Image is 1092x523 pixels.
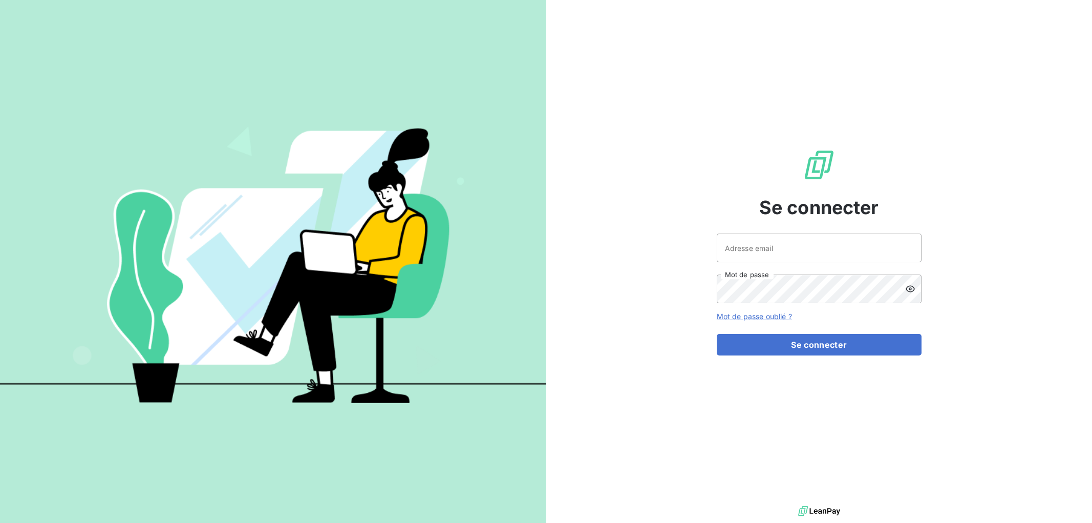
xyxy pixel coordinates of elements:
[803,149,836,181] img: Logo LeanPay
[717,312,792,321] a: Mot de passe oublié ?
[798,504,840,519] img: logo
[759,194,879,221] span: Se connecter
[717,234,922,262] input: placeholder
[717,334,922,355] button: Se connecter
